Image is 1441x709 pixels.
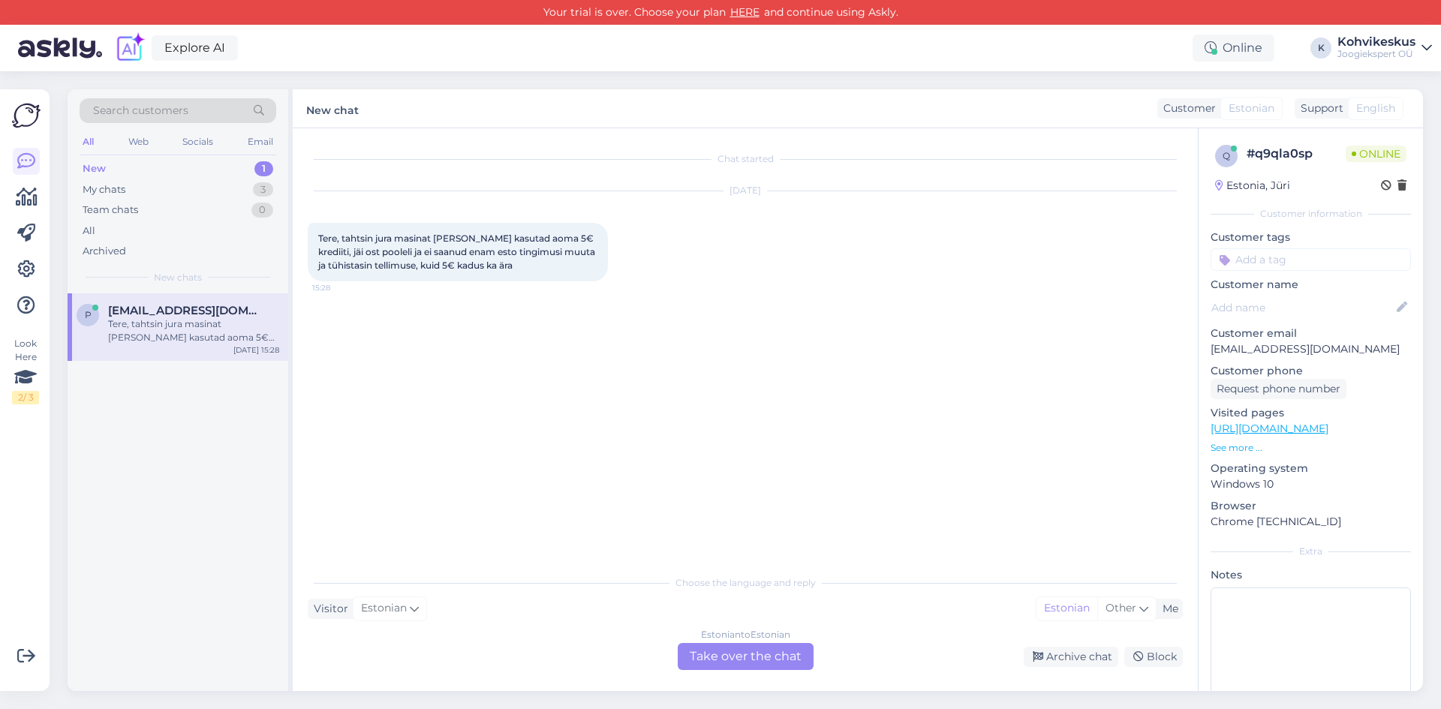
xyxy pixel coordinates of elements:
[1211,207,1411,221] div: Customer information
[701,628,790,641] div: Estonian to Estonian
[254,161,273,176] div: 1
[152,35,238,61] a: Explore AI
[1211,326,1411,341] p: Customer email
[1211,248,1411,271] input: Add a tag
[1211,514,1411,530] p: Chrome [TECHNICAL_ID]
[1337,36,1415,48] div: Kohvikeskus
[179,132,216,152] div: Socials
[83,203,138,218] div: Team chats
[245,132,276,152] div: Email
[1211,341,1411,357] p: [EMAIL_ADDRESS][DOMAIN_NAME]
[1211,498,1411,514] p: Browser
[12,337,39,404] div: Look Here
[1211,405,1411,421] p: Visited pages
[1211,476,1411,492] p: Windows 10
[125,132,152,152] div: Web
[361,600,407,617] span: Estonian
[251,203,273,218] div: 0
[1211,277,1411,293] p: Customer name
[1211,567,1411,583] p: Notes
[108,304,264,317] span: partsmaiki@gmail.com
[1346,146,1406,162] span: Online
[93,103,188,119] span: Search customers
[1211,299,1394,316] input: Add name
[726,5,764,19] a: HERE
[108,317,279,344] div: Tere, tahtsin jura masinat [PERSON_NAME] kasutad aoma 5€ krediiti, jäi ost pooleli ja ei saanud e...
[1211,461,1411,476] p: Operating system
[308,601,348,617] div: Visitor
[1193,35,1274,62] div: Online
[1215,178,1290,194] div: Estonia, Jüri
[1295,101,1343,116] div: Support
[83,161,106,176] div: New
[1223,150,1230,161] span: q
[1211,230,1411,245] p: Customer tags
[306,98,359,119] label: New chat
[1337,48,1415,60] div: Joogiekspert OÜ
[83,224,95,239] div: All
[1106,601,1136,614] span: Other
[308,152,1183,166] div: Chat started
[1036,597,1097,620] div: Estonian
[1247,145,1346,163] div: # q9qla0sp
[1211,545,1411,558] div: Extra
[1024,647,1118,667] div: Archive chat
[233,344,279,356] div: [DATE] 15:28
[308,576,1183,590] div: Choose the language and reply
[308,184,1183,197] div: [DATE]
[83,182,125,197] div: My chats
[154,271,202,284] span: New chats
[12,391,39,404] div: 2 / 3
[1124,647,1183,667] div: Block
[114,32,146,64] img: explore-ai
[1157,101,1216,116] div: Customer
[1211,441,1411,455] p: See more ...
[1211,363,1411,379] p: Customer phone
[318,233,597,271] span: Tere, tahtsin jura masinat [PERSON_NAME] kasutad aoma 5€ krediiti, jäi ost pooleli ja ei saanud e...
[1310,38,1331,59] div: K
[1337,36,1432,60] a: KohvikeskusJoogiekspert OÜ
[1356,101,1395,116] span: English
[253,182,273,197] div: 3
[1211,422,1328,435] a: [URL][DOMAIN_NAME]
[678,643,814,670] div: Take over the chat
[12,101,41,130] img: Askly Logo
[1157,601,1178,617] div: Me
[85,309,92,320] span: p
[83,244,126,259] div: Archived
[1211,379,1346,399] div: Request phone number
[312,282,369,293] span: 15:28
[80,132,97,152] div: All
[1229,101,1274,116] span: Estonian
